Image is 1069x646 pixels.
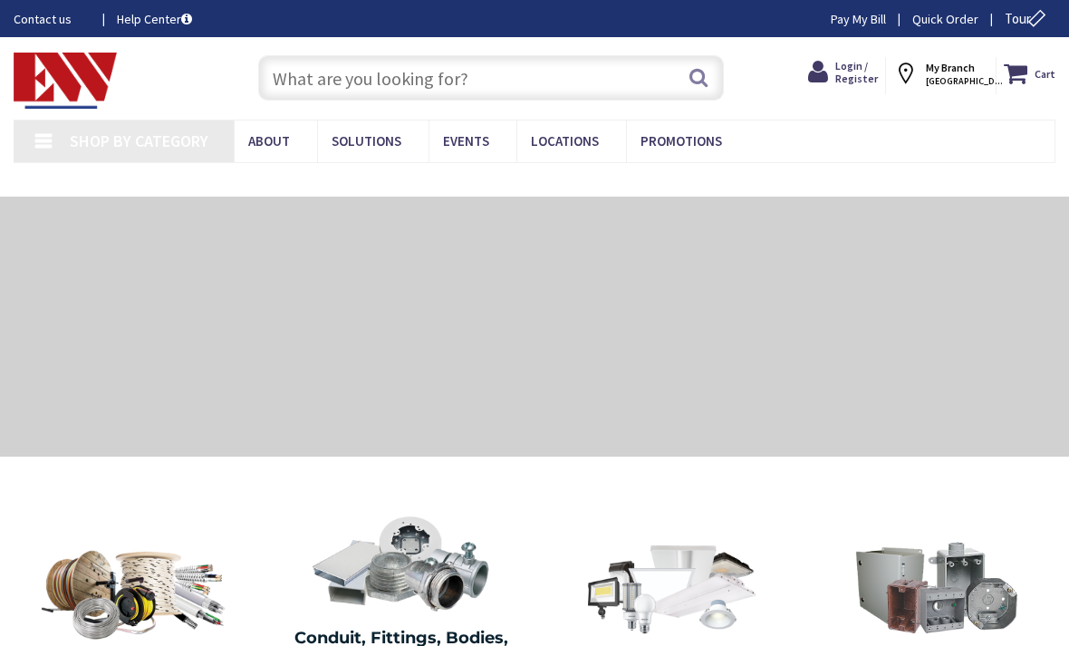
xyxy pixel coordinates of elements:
a: Cart [1004,57,1055,90]
span: Promotions [640,132,722,149]
a: Pay My Bill [831,10,886,28]
a: Quick Order [912,10,978,28]
span: About [248,132,290,149]
span: Tour [1005,10,1051,27]
span: Locations [531,132,599,149]
input: What are you looking for? [258,55,725,101]
span: Solutions [332,132,401,149]
a: Login / Register [808,57,878,88]
span: Login / Register [835,59,878,85]
span: Events [443,132,489,149]
strong: Cart [1035,57,1055,90]
a: Help Center [117,10,192,28]
strong: My Branch [926,61,975,74]
div: My Branch [GEOGRAPHIC_DATA], [GEOGRAPHIC_DATA] [893,57,988,90]
span: [GEOGRAPHIC_DATA], [GEOGRAPHIC_DATA] [926,75,1003,87]
span: Shop By Category [70,130,208,151]
a: Contact us [14,10,88,28]
img: Electrical Wholesalers, Inc. [14,53,117,109]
